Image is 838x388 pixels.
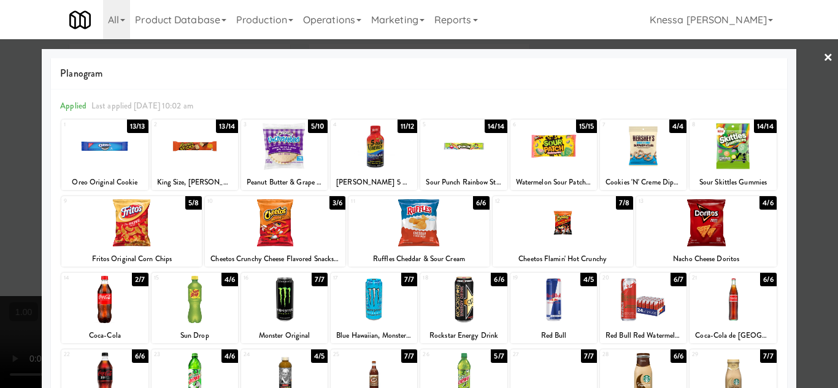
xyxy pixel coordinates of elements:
[61,175,148,190] div: Oreo Original Cookie
[348,196,489,267] div: 116/6Ruffles Cheddar & Sour Cream
[348,251,489,267] div: Ruffles Cheddar & Sour Cream
[205,251,345,267] div: Cheetos Crunchy Cheese Flavored Snacks 2 Oz
[350,251,487,267] div: Ruffles Cheddar & Sour Cream
[64,120,105,130] div: 1
[494,251,631,267] div: Cheetos Flamin' Hot Crunchy
[491,349,507,363] div: 5/7
[493,196,633,267] div: 127/8Cheetos Flamin' Hot Crunchy
[669,120,686,133] div: 4/4
[243,175,326,190] div: Peanut Butter & Grape Jelly Sandwich, [PERSON_NAME] Uncrustables
[600,273,686,343] div: 206/7Red Bull Red Watermelon
[312,273,328,286] div: 7/7
[823,39,833,77] a: ×
[692,349,733,360] div: 29
[69,9,91,31] img: Micromart
[512,175,595,190] div: Watermelon Sour Patch Kids
[331,175,417,190] div: [PERSON_NAME] 5 Hour Energy
[333,273,374,283] div: 17
[61,120,148,190] div: 113/13Oreo Original Cookie
[152,273,238,343] div: 154/6Sun Drop
[754,120,777,133] div: 14/14
[216,120,238,133] div: 13/14
[152,120,238,190] div: 213/14King Size, [PERSON_NAME] Sticks
[333,328,415,343] div: Blue Hawaiian, Monster Ultra
[60,64,777,83] span: Planogram
[132,349,148,363] div: 6/6
[308,120,328,133] div: 5/10
[759,196,776,210] div: 4/6
[690,273,776,343] div: 216/6Coca-Cola de [GEOGRAPHIC_DATA]
[152,175,238,190] div: King Size, [PERSON_NAME] Sticks
[420,175,507,190] div: Sour Punch Rainbow Straws
[132,273,148,286] div: 2/7
[333,120,374,130] div: 4
[671,349,686,363] div: 6/6
[473,196,489,210] div: 6/6
[602,273,644,283] div: 20
[423,273,464,283] div: 18
[152,328,238,343] div: Sun Drop
[333,175,415,190] div: [PERSON_NAME] 5 Hour Energy
[760,273,776,286] div: 6/6
[154,273,195,283] div: 15
[600,328,686,343] div: Red Bull Red Watermelon
[513,349,554,360] div: 27
[61,251,202,267] div: Fritos Original Corn Chips
[311,349,328,363] div: 4/5
[207,196,275,207] div: 10
[401,349,417,363] div: 7/7
[205,196,345,267] div: 103/6Cheetos Crunchy Cheese Flavored Snacks 2 Oz
[153,175,236,190] div: King Size, [PERSON_NAME] Sticks
[602,175,685,190] div: Cookies 'N' Creme Dipped Pretzels, Hershey's
[331,273,417,343] div: 177/7Blue Hawaiian, Monster Ultra
[154,349,195,360] div: 23
[64,349,105,360] div: 22
[63,175,146,190] div: Oreo Original Cookie
[491,273,507,286] div: 6/6
[576,120,598,133] div: 15/15
[331,328,417,343] div: Blue Hawaiian, Monster Ultra
[510,175,597,190] div: Watermelon Sour Patch Kids
[153,328,236,343] div: Sun Drop
[602,120,644,130] div: 7
[692,120,733,130] div: 8
[485,120,507,133] div: 14/14
[420,120,507,190] div: 514/14Sour Punch Rainbow Straws
[241,120,328,190] div: 35/10Peanut Butter & Grape Jelly Sandwich, [PERSON_NAME] Uncrustables
[512,328,595,343] div: Red Bull
[493,251,633,267] div: Cheetos Flamin' Hot Crunchy
[185,196,202,210] div: 5/8
[241,273,328,343] div: 167/7Monster Original
[690,120,776,190] div: 814/14Sour Skittles Gummies
[691,328,774,343] div: Coca-Cola de [GEOGRAPHIC_DATA]
[600,120,686,190] div: 74/4Cookies 'N' Creme Dipped Pretzels, Hershey's
[398,120,418,133] div: 11/12
[580,273,597,286] div: 4/5
[423,349,464,360] div: 26
[241,175,328,190] div: Peanut Butter & Grape Jelly Sandwich, [PERSON_NAME] Uncrustables
[331,120,417,190] div: 411/12[PERSON_NAME] 5 Hour Energy
[510,120,597,190] div: 615/15Watermelon Sour Patch Kids
[244,120,285,130] div: 3
[221,349,238,363] div: 4/6
[221,273,238,286] div: 4/6
[760,349,776,363] div: 7/7
[690,328,776,343] div: Coca-Cola de [GEOGRAPHIC_DATA]
[329,196,345,210] div: 3/6
[207,251,344,267] div: Cheetos Crunchy Cheese Flavored Snacks 2 Oz
[154,120,195,130] div: 2
[333,349,374,360] div: 25
[691,175,774,190] div: Sour Skittles Gummies
[513,273,554,283] div: 19
[64,196,132,207] div: 9
[61,328,148,343] div: Coca-Cola
[422,175,505,190] div: Sour Punch Rainbow Straws
[495,196,563,207] div: 12
[510,273,597,343] div: 194/5Red Bull
[61,273,148,343] div: 142/7Coca-Cola
[692,273,733,283] div: 21
[639,196,707,207] div: 13
[423,120,464,130] div: 5
[420,273,507,343] div: 186/6Rockstar Energy Drink
[61,196,202,267] div: 95/8Fritos Original Corn Chips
